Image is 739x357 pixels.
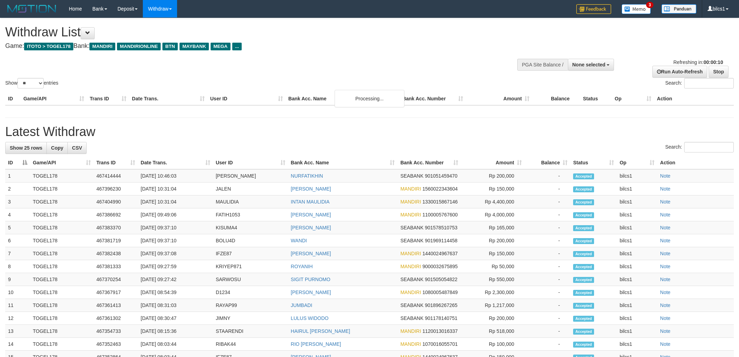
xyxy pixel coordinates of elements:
td: 12 [5,312,30,325]
td: Rp 518,000 [461,325,525,338]
td: [DATE] 09:49:06 [138,208,213,221]
td: 8 [5,260,30,273]
span: ... [232,43,242,50]
a: Note [660,341,671,347]
td: [DATE] 08:54:39 [138,286,213,299]
span: Accepted [573,186,594,192]
a: RIO [PERSON_NAME] [291,341,341,347]
span: Accepted [573,277,594,283]
td: BOLU4D [213,234,288,247]
td: JIMNY [213,312,288,325]
span: Accepted [573,199,594,205]
td: bilcs1 [617,234,657,247]
td: Rp 200,000 [461,169,525,183]
td: JALEN [213,183,288,195]
td: 467352463 [94,338,138,351]
a: INTAN MAULIDIA [291,199,330,205]
td: TOGEL178 [30,208,94,221]
span: Copy 1330015867146 to clipboard [422,199,458,205]
td: bilcs1 [617,312,657,325]
td: Rp 200,000 [461,312,525,325]
th: User ID: activate to sort column ascending [213,156,288,169]
td: FATIH1053 [213,208,288,221]
td: 14 [5,338,30,351]
a: SIGIT PURNOMO [291,277,330,282]
button: None selected [568,59,614,71]
td: 6 [5,234,30,247]
a: Stop [709,66,729,78]
td: Rp 550,000 [461,273,525,286]
a: Show 25 rows [5,142,47,154]
th: User ID [207,92,286,105]
td: bilcs1 [617,208,657,221]
a: Note [660,212,671,217]
th: Date Trans. [129,92,207,105]
td: - [525,208,570,221]
span: Accepted [573,316,594,322]
span: SEABANK [400,225,423,230]
td: Rp 165,000 [461,221,525,234]
span: SEABANK [400,277,423,282]
td: bilcs1 [617,183,657,195]
td: [DATE] 10:31:04 [138,183,213,195]
span: Accepted [573,290,594,296]
td: Rp 1,217,000 [461,299,525,312]
img: Feedback.jpg [576,4,611,14]
h4: Game: Bank: [5,43,486,50]
td: bilcs1 [617,273,657,286]
span: MANDIRI [400,186,421,192]
a: Note [660,328,671,334]
td: 467383370 [94,221,138,234]
td: 467370254 [94,273,138,286]
span: Copy 901178140751 to clipboard [425,315,457,321]
span: Accepted [573,173,594,179]
td: - [525,286,570,299]
a: HAIRUL [PERSON_NAME] [291,328,350,334]
span: Copy 1070016055701 to clipboard [422,341,458,347]
h1: Withdraw List [5,25,486,39]
span: MANDIRI [400,199,421,205]
td: TOGEL178 [30,247,94,260]
a: Note [660,225,671,230]
td: Rp 4,400,000 [461,195,525,208]
td: RIBAK44 [213,338,288,351]
td: - [525,247,570,260]
td: bilcs1 [617,338,657,351]
td: RAYAP99 [213,299,288,312]
td: - [525,260,570,273]
td: 467386692 [94,208,138,221]
td: 467354733 [94,325,138,338]
td: TOGEL178 [30,183,94,195]
td: TOGEL178 [30,234,94,247]
td: Rp 150,000 [461,183,525,195]
td: - [525,273,570,286]
img: MOTION_logo.png [5,3,58,14]
td: 13 [5,325,30,338]
span: Copy 9000032675895 to clipboard [422,264,458,269]
a: [PERSON_NAME] [291,186,331,192]
a: [PERSON_NAME] [291,212,331,217]
td: bilcs1 [617,260,657,273]
span: Show 25 rows [10,145,42,151]
span: BTN [162,43,178,50]
td: - [525,169,570,183]
td: Rp 200,000 [461,234,525,247]
span: MANDIRI [400,212,421,217]
th: Balance: activate to sort column ascending [525,156,570,169]
th: Status: activate to sort column ascending [570,156,617,169]
span: MEGA [211,43,231,50]
th: Action [657,156,734,169]
span: Accepted [573,238,594,244]
input: Search: [684,142,734,152]
td: 467367917 [94,286,138,299]
a: [PERSON_NAME] [291,225,331,230]
span: Copy 901051459470 to clipboard [425,173,457,179]
td: [DATE] 08:15:36 [138,325,213,338]
th: Amount [466,92,532,105]
span: MAYBANK [180,43,209,50]
td: TOGEL178 [30,312,94,325]
td: TOGEL178 [30,195,94,208]
a: NURFATIKHIN [291,173,323,179]
th: Bank Acc. Name [286,92,400,105]
a: CSV [67,142,87,154]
